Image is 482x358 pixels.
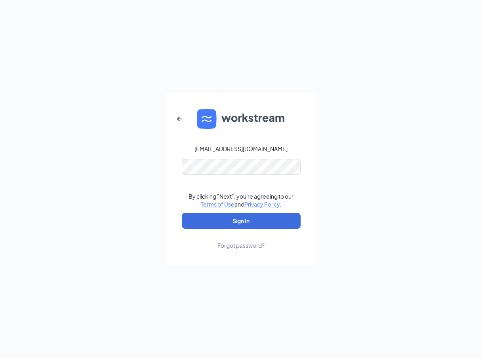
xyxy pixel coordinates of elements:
div: Forgot password? [217,241,265,249]
a: Forgot password? [217,229,265,249]
div: [EMAIL_ADDRESS][DOMAIN_NAME] [194,145,288,153]
svg: ArrowLeftNew [175,114,184,124]
img: WS logo and Workstream text [197,109,286,129]
div: By clicking "Next", you're agreeing to our and . [189,192,293,208]
a: Terms of Use [201,201,234,208]
button: ArrowLeftNew [170,109,189,128]
button: Sign In [182,213,301,229]
a: Privacy Policy [244,201,280,208]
